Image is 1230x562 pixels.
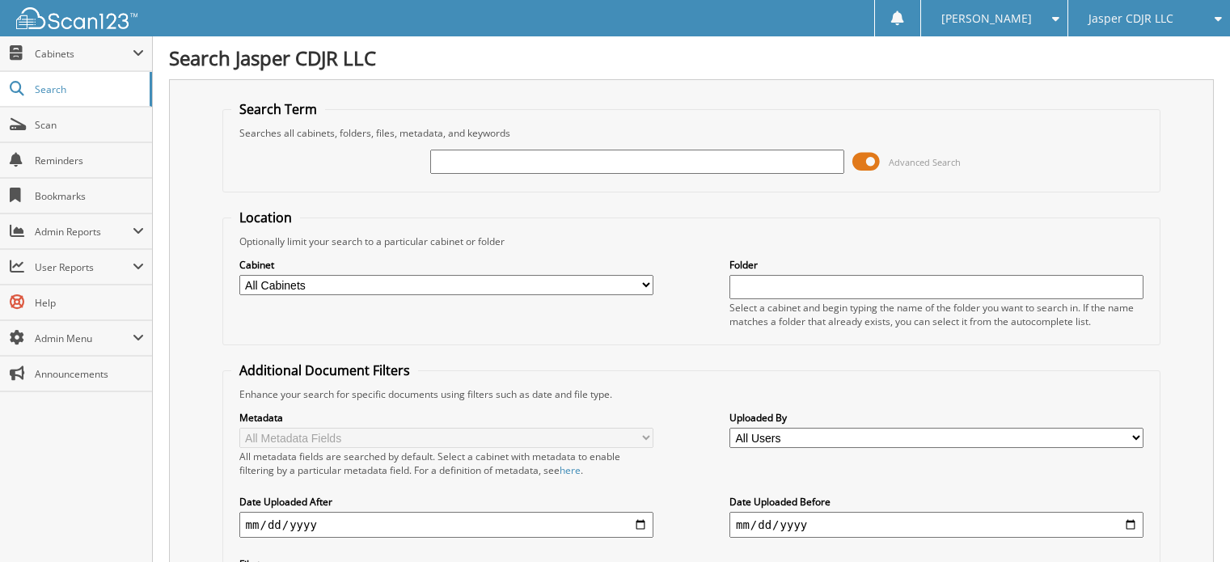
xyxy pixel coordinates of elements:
[560,463,581,477] a: here
[729,258,1143,272] label: Folder
[35,260,133,274] span: User Reports
[1088,14,1173,23] span: Jasper CDJR LLC
[169,44,1214,71] h1: Search Jasper CDJR LLC
[239,450,653,477] div: All metadata fields are searched by default. Select a cabinet with metadata to enable filtering b...
[35,296,144,310] span: Help
[231,361,418,379] legend: Additional Document Filters
[239,258,653,272] label: Cabinet
[231,235,1152,248] div: Optionally limit your search to a particular cabinet or folder
[239,411,653,425] label: Metadata
[729,411,1143,425] label: Uploaded By
[35,189,144,203] span: Bookmarks
[729,495,1143,509] label: Date Uploaded Before
[35,47,133,61] span: Cabinets
[35,332,133,345] span: Admin Menu
[1149,484,1230,562] iframe: Chat Widget
[16,7,137,29] img: scan123-logo-white.svg
[35,367,144,381] span: Announcements
[729,512,1143,538] input: end
[35,154,144,167] span: Reminders
[729,301,1143,328] div: Select a cabinet and begin typing the name of the folder you want to search in. If the name match...
[239,512,653,538] input: start
[231,126,1152,140] div: Searches all cabinets, folders, files, metadata, and keywords
[239,495,653,509] label: Date Uploaded After
[35,118,144,132] span: Scan
[231,209,300,226] legend: Location
[35,82,142,96] span: Search
[941,14,1032,23] span: [PERSON_NAME]
[889,156,961,168] span: Advanced Search
[35,225,133,239] span: Admin Reports
[231,387,1152,401] div: Enhance your search for specific documents using filters such as date and file type.
[231,100,325,118] legend: Search Term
